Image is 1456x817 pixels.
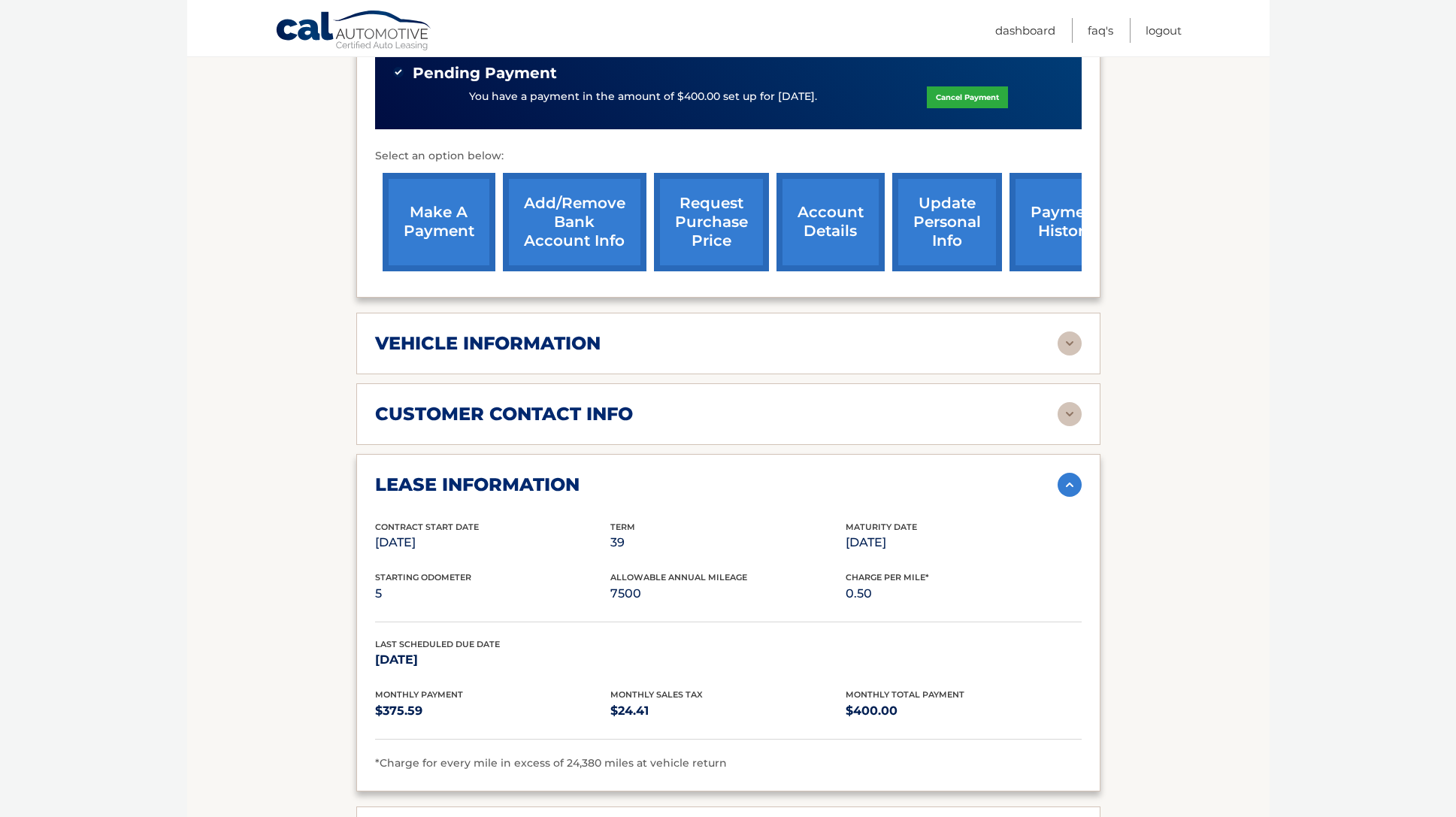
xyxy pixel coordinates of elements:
img: accordion-rest.svg [1058,331,1082,356]
span: Maturity Date [846,522,917,532]
p: You have a payment in the amount of $400.00 set up for [DATE]. [469,89,817,105]
span: Charge Per Mile* [846,572,929,582]
span: Monthly Sales Tax [610,689,703,700]
span: Term [610,522,635,532]
span: *Charge for every mile in excess of 24,380 miles at vehicle return [375,756,727,770]
a: account details [776,173,885,271]
a: request purchase price [654,173,769,271]
a: update personal info [892,173,1002,271]
span: Contract Start Date [375,522,479,532]
p: 0.50 [846,583,1081,604]
span: Monthly Total Payment [846,689,964,700]
span: Pending Payment [413,64,557,83]
img: accordion-active.svg [1058,473,1082,497]
p: 7500 [610,583,846,604]
p: Select an option below: [375,147,1082,165]
a: payment history [1010,173,1122,271]
a: Add/Remove bank account info [503,173,646,271]
h2: vehicle information [375,332,601,355]
a: Dashboard [995,18,1055,43]
h2: lease information [375,474,580,496]
span: Allowable Annual Mileage [610,572,747,582]
p: $24.41 [610,701,846,722]
a: Cal Automotive [275,10,433,53]
a: FAQ's [1088,18,1113,43]
a: Logout [1146,18,1182,43]
span: Monthly Payment [375,689,463,700]
img: check-green.svg [393,67,404,77]
a: make a payment [383,173,495,271]
p: 5 [375,583,610,604]
p: 39 [610,532,846,553]
img: accordion-rest.svg [1058,402,1082,426]
h2: customer contact info [375,403,633,425]
a: Cancel Payment [927,86,1008,108]
span: Starting Odometer [375,572,471,582]
p: [DATE] [375,532,610,553]
span: Last Scheduled Due Date [375,639,500,649]
p: [DATE] [375,649,610,670]
p: $375.59 [375,701,610,722]
p: [DATE] [846,532,1081,553]
p: $400.00 [846,701,1081,722]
